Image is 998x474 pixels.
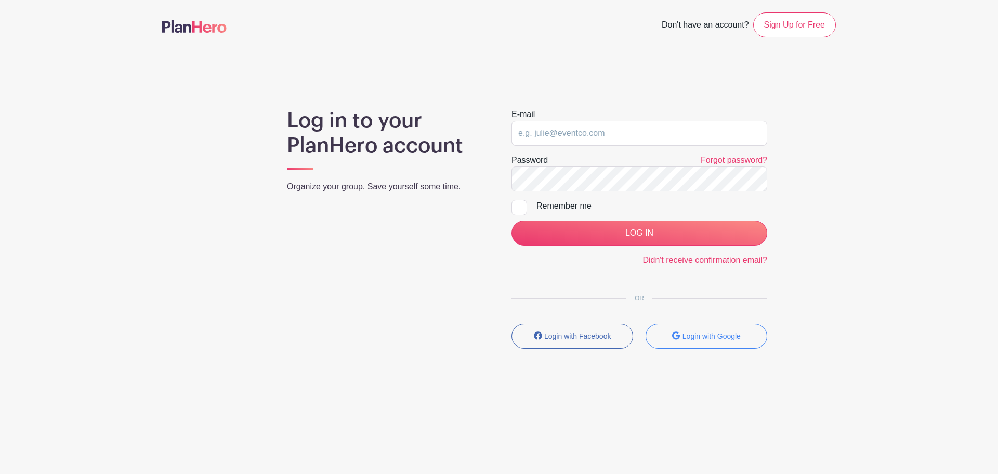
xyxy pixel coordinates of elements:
div: Remember me [536,200,767,212]
label: E-mail [511,108,535,121]
p: Organize your group. Save yourself some time. [287,181,487,193]
h1: Log in to your PlanHero account [287,108,487,158]
button: Login with Facebook [511,324,633,349]
input: LOG IN [511,221,767,246]
small: Login with Google [682,332,741,340]
a: Didn't receive confirmation email? [642,255,767,264]
span: OR [626,294,652,302]
input: e.g. julie@eventco.com [511,121,767,146]
a: Forgot password? [701,156,767,164]
small: Login with Facebook [544,332,611,340]
button: Login with Google [646,324,767,349]
label: Password [511,154,548,166]
a: Sign Up for Free [753,12,836,37]
img: logo-507f7623f17ff9eddc593b1ce0a138ce2505c220e1c5a4e2b4648c50719b7d32.svg [162,20,227,33]
span: Don't have an account? [662,15,749,37]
